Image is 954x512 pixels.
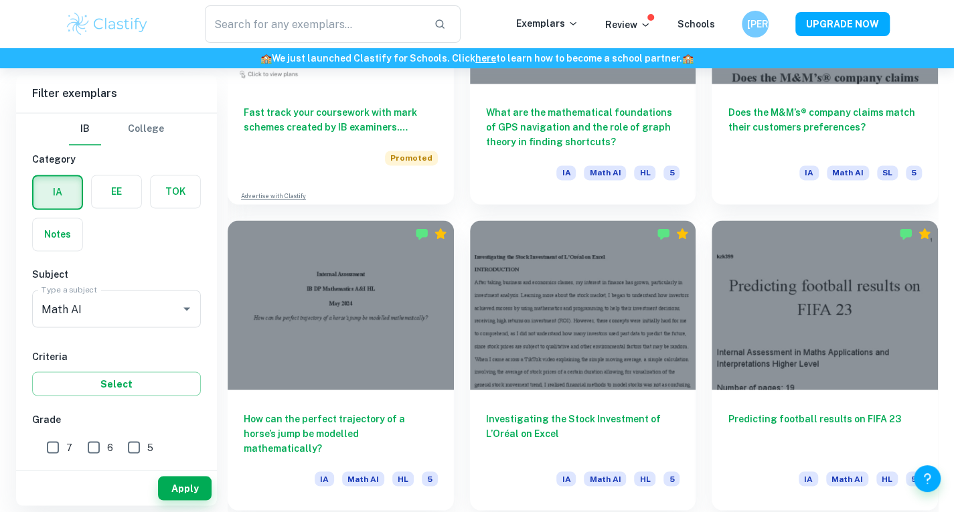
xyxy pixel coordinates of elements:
span: Math AI [584,165,626,180]
a: Investigating the Stock Investment of L’Oréal on ExcelIAMath AIHL5 [470,220,696,510]
span: 5 [147,440,153,454]
a: How can the perfect trajectory of a horse’s jump be modelled mathematically?IAMath AIHL5 [228,220,454,510]
h6: Investigating the Stock Investment of L’Oréal on Excel [486,411,680,455]
button: IB [69,113,101,145]
div: Premium [918,227,931,240]
button: Notes [33,218,82,250]
span: 5 [663,165,680,180]
button: IA [33,176,82,208]
input: Search for any exemplars... [205,5,424,43]
div: Filter type choice [69,113,164,145]
span: Promoted [385,151,438,165]
span: Math AI [826,471,868,486]
span: IA [799,471,818,486]
span: Math AI [827,165,869,180]
a: here [475,53,496,64]
span: Math AI [584,471,626,486]
img: Marked [415,227,428,240]
button: [PERSON_NAME] [742,11,769,37]
span: HL [392,471,414,486]
h6: Grade [32,412,201,426]
button: EE [92,175,141,207]
span: 5 [906,471,922,486]
img: Marked [899,227,912,240]
p: Review [605,17,651,32]
h6: Subject [32,267,201,282]
h6: Does the M&M’s® company claims match their customers preferences? [728,105,922,149]
span: 5 [422,471,438,486]
button: Help and Feedback [914,465,941,492]
span: IA [799,165,819,180]
span: HL [634,165,655,180]
span: IA [556,471,576,486]
span: 🏫 [260,53,272,64]
img: Marked [657,227,670,240]
div: Premium [675,227,689,240]
span: IA [315,471,334,486]
span: HL [634,471,655,486]
span: Math AI [342,471,384,486]
span: 5 [663,471,680,486]
button: Open [177,299,196,318]
h6: What are the mathematical foundations of GPS navigation and the role of graph theory in finding s... [486,105,680,149]
span: SL [877,165,898,180]
div: Premium [434,227,447,240]
span: 7 [66,440,72,454]
a: Advertise with Clastify [241,191,306,201]
a: Predicting football results on FIFA 23IAMath AIHL5 [712,220,938,510]
span: 6 [107,440,113,454]
button: TOK [151,175,200,207]
h6: Predicting football results on FIFA 23 [728,411,922,455]
button: Apply [158,476,212,500]
label: Type a subject [42,284,97,295]
h6: Category [32,152,201,167]
button: UPGRADE NOW [795,12,890,36]
a: Schools [678,19,715,29]
img: Clastify logo [65,11,150,37]
h6: How can the perfect trajectory of a horse’s jump be modelled mathematically? [244,411,438,455]
span: HL [876,471,898,486]
h6: Fast track your coursework with mark schemes created by IB examiners. Upgrade now [244,105,438,135]
button: College [128,113,164,145]
h6: Criteria [32,349,201,363]
h6: We just launched Clastify for Schools. Click to learn how to become a school partner. [3,51,951,66]
p: Exemplars [516,16,578,31]
h6: Filter exemplars [16,75,217,112]
span: 🏫 [682,53,694,64]
span: IA [556,165,576,180]
button: Select [32,371,201,396]
h6: [PERSON_NAME] [747,17,763,31]
span: 5 [906,165,922,180]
